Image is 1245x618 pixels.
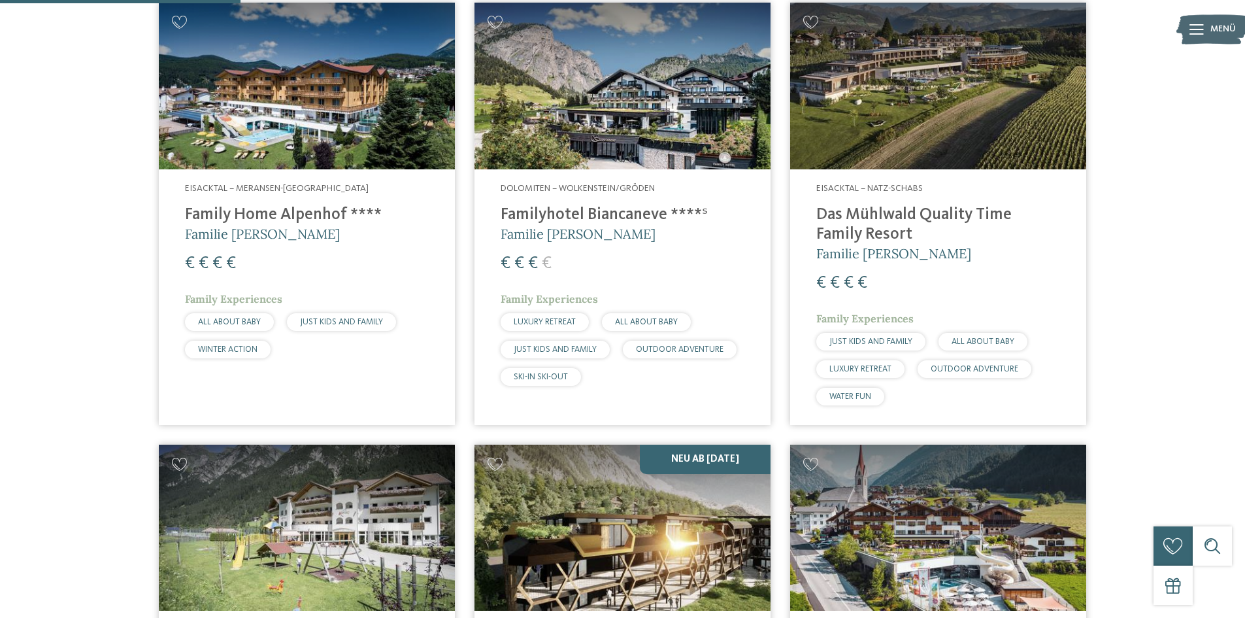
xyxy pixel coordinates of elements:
span: WINTER ACTION [198,345,257,354]
span: WATER FUN [829,392,871,401]
span: LUXURY RETREAT [514,318,576,326]
span: € [830,275,840,292]
span: € [514,255,524,272]
span: € [212,255,222,272]
span: € [226,255,236,272]
span: Family Experiences [816,312,914,325]
span: € [199,255,208,272]
span: JUST KIDS AND FAMILY [514,345,597,354]
span: € [185,255,195,272]
span: Familie [PERSON_NAME] [501,226,656,242]
img: Family Home Alpenhof **** [159,3,455,169]
span: € [844,275,854,292]
img: Familienhotels gesucht? Hier findet ihr die besten! [474,3,771,169]
span: JUST KIDS AND FAMILY [829,337,912,346]
h4: Familyhotel Biancaneve ****ˢ [501,205,744,225]
span: ALL ABOUT BABY [198,318,261,326]
span: Familie [PERSON_NAME] [185,226,340,242]
img: Kinderparadies Alpin ***ˢ [159,445,455,611]
span: € [542,255,552,272]
img: Familienhotels gesucht? Hier findet ihr die besten! [790,3,1086,169]
span: OUTDOOR ADVENTURE [636,345,723,354]
span: Eisacktal – Natz-Schabs [816,184,923,193]
img: Familienhotels gesucht? Hier findet ihr die besten! [474,445,771,611]
span: Eisacktal – Meransen-[GEOGRAPHIC_DATA] [185,184,369,193]
img: Familienhotels gesucht? Hier findet ihr die besten! [790,445,1086,611]
span: € [501,255,510,272]
span: Dolomiten – Wolkenstein/Gröden [501,184,655,193]
span: ALL ABOUT BABY [615,318,678,326]
h4: Family Home Alpenhof **** [185,205,429,225]
span: JUST KIDS AND FAMILY [300,318,383,326]
span: ALL ABOUT BABY [952,337,1014,346]
h4: Das Mühlwald Quality Time Family Resort [816,205,1060,245]
a: Familienhotels gesucht? Hier findet ihr die besten! Eisacktal – Meransen-[GEOGRAPHIC_DATA] Family... [159,3,455,424]
span: OUTDOOR ADVENTURE [931,365,1018,373]
span: € [816,275,826,292]
span: Family Experiences [501,292,598,305]
span: € [528,255,538,272]
span: SKI-IN SKI-OUT [514,373,568,381]
a: Familienhotels gesucht? Hier findet ihr die besten! Dolomiten – Wolkenstein/Gröden Familyhotel Bi... [474,3,771,424]
a: Familienhotels gesucht? Hier findet ihr die besten! Eisacktal – Natz-Schabs Das Mühlwald Quality ... [790,3,1086,424]
span: LUXURY RETREAT [829,365,891,373]
span: Family Experiences [185,292,282,305]
span: € [857,275,867,292]
span: Familie [PERSON_NAME] [816,245,971,262]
